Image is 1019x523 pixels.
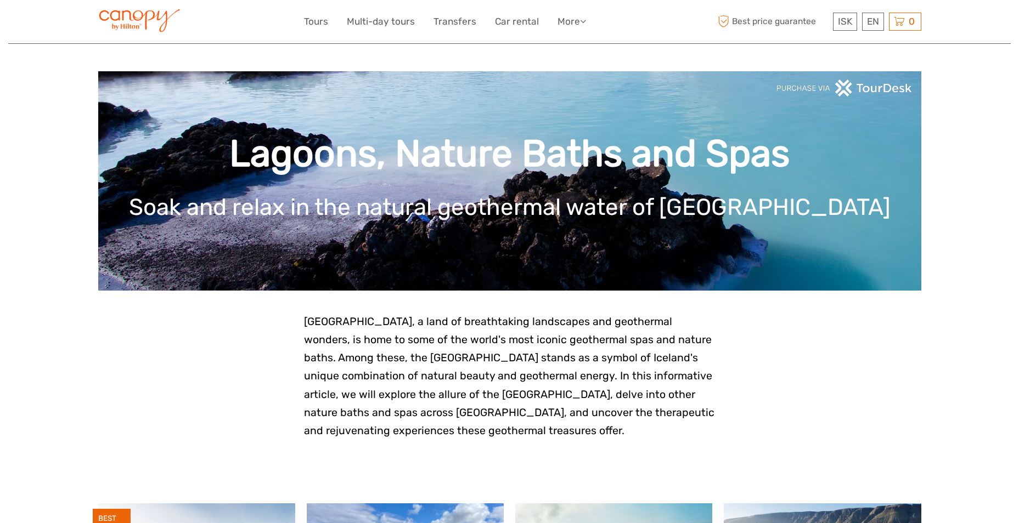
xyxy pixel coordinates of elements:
img: 182-a0af6d4c-ed4b-4e3b-92e1-ac0e9f8dd3b0_logo_small.jpg [98,8,182,35]
span: ISK [838,16,852,27]
a: Multi-day tours [347,14,415,30]
span: [GEOGRAPHIC_DATA], a land of breathtaking landscapes and geothermal wonders, is home to some of t... [304,315,714,437]
a: Car rental [495,14,539,30]
a: Tours [304,14,328,30]
img: PurchaseViaTourDeskwhite.png [776,79,913,96]
span: 0 [907,16,916,27]
h1: Soak and relax in the natural geothermal water of [GEOGRAPHIC_DATA] [115,194,905,221]
a: More [558,14,586,30]
h1: Lagoons, Nature Baths and Spas [115,132,905,176]
a: Transfers [434,14,476,30]
span: Best price guarantee [716,13,830,31]
div: EN [862,13,884,31]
